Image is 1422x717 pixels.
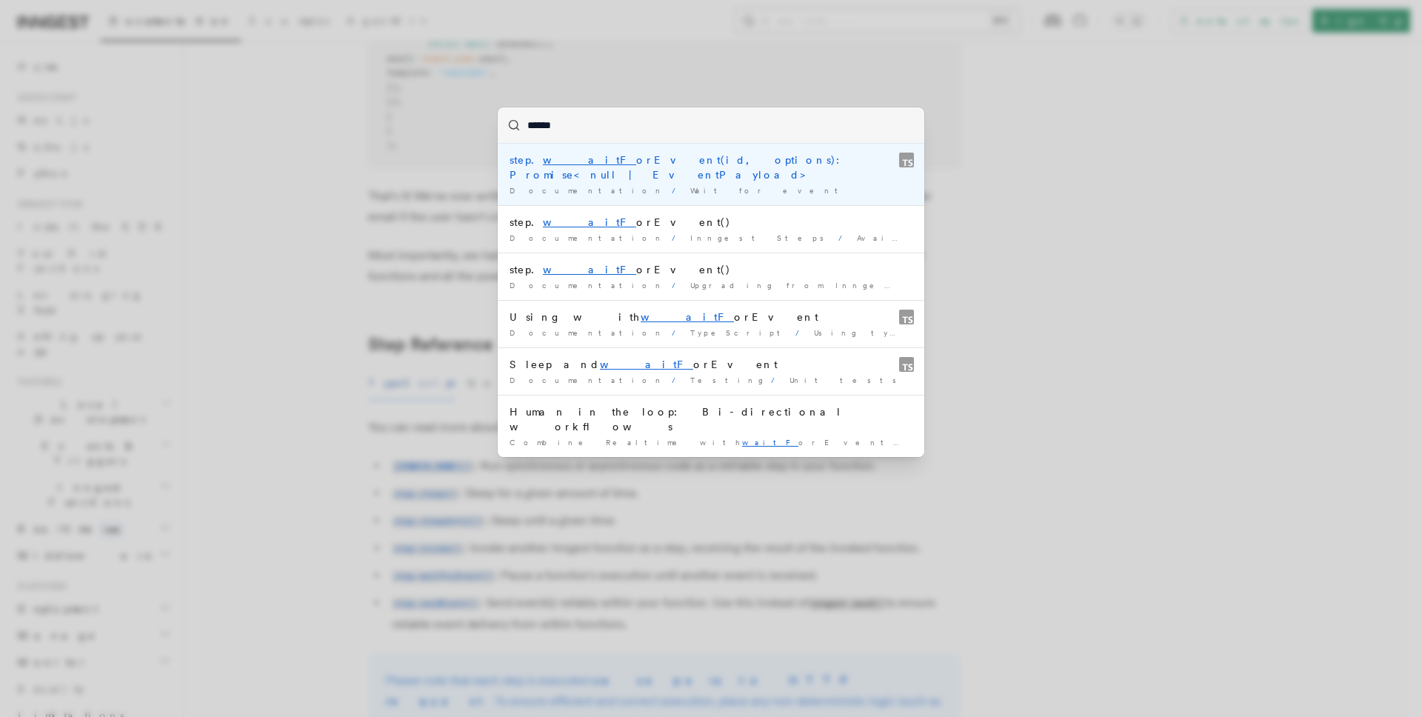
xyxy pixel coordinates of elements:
mark: waitF [543,264,636,276]
span: Using types [814,328,924,337]
span: TypeScript [690,328,790,337]
span: Testing [690,376,765,384]
span: Documentation [510,328,666,337]
div: Human in the loop: Bi-directional workflows [510,404,912,434]
span: / [771,376,784,384]
span: Unit tests [790,376,905,384]
mark: waitF [641,311,734,323]
span: / [672,376,684,384]
span: Documentation [510,233,666,242]
span: / [795,328,808,337]
span: / [838,233,851,242]
span: Wait for event [690,186,847,195]
span: / [672,233,684,242]
div: step. orEvent() [510,262,912,277]
span: Inngest Steps [690,233,832,242]
div: Combine Realtime with orEvent() to enable workflows that … [510,437,912,448]
mark: waitF [543,216,636,228]
mark: waitF [600,358,693,370]
mark: waitF [742,438,798,447]
div: Sleep and orEvent [510,357,912,372]
div: Using with orEvent [510,310,912,324]
span: Documentation [510,281,666,290]
span: Documentation [510,186,666,195]
div: step. orEvent() [510,215,912,230]
mark: waitF [543,154,636,166]
span: Documentation [510,376,666,384]
span: / [672,281,684,290]
span: / [672,328,684,337]
span: Available Step Methods [857,233,1100,242]
span: / [672,186,684,195]
span: Upgrading from Inngest SDK v2 to v3 [690,281,1071,290]
div: step. orEvent(id, options): Promise<null | EventPayload> [510,153,912,182]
